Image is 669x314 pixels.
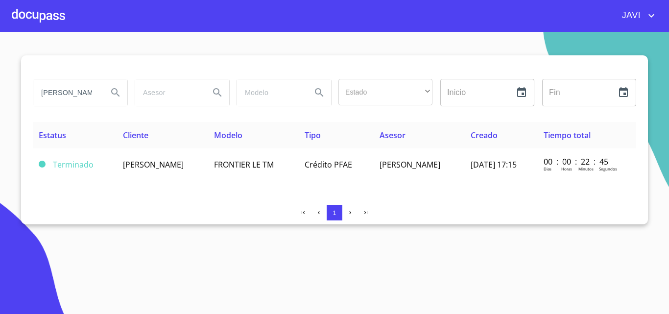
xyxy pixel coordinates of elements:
[214,130,242,141] span: Modelo
[327,205,342,220] button: 1
[599,166,617,171] p: Segundos
[135,79,202,106] input: search
[308,81,331,104] button: Search
[123,159,184,170] span: [PERSON_NAME]
[305,159,352,170] span: Crédito PFAE
[615,8,657,24] button: account of current user
[39,161,46,168] span: Terminado
[305,130,321,141] span: Tipo
[380,130,406,141] span: Asesor
[39,130,66,141] span: Estatus
[380,159,440,170] span: [PERSON_NAME]
[471,159,517,170] span: [DATE] 17:15
[214,159,274,170] span: FRONTIER LE TM
[333,209,336,217] span: 1
[206,81,229,104] button: Search
[237,79,304,106] input: search
[544,156,610,167] p: 00 : 00 : 22 : 45
[578,166,594,171] p: Minutos
[615,8,645,24] span: JAVI
[104,81,127,104] button: Search
[338,79,432,105] div: ​
[123,130,148,141] span: Cliente
[471,130,498,141] span: Creado
[561,166,572,171] p: Horas
[53,159,94,170] span: Terminado
[544,166,551,171] p: Dias
[33,79,100,106] input: search
[544,130,591,141] span: Tiempo total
